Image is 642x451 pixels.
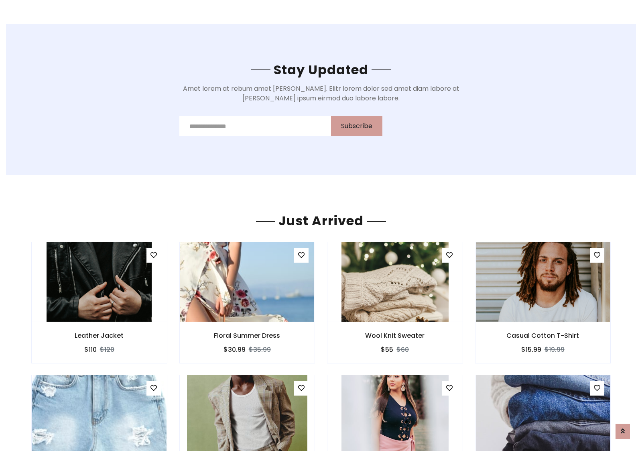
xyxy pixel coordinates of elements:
[84,346,97,353] h6: $110
[331,116,382,136] button: Subscribe
[180,332,315,339] h6: Floral Summer Dress
[270,61,372,79] span: Stay Updated
[179,84,463,103] p: Amet lorem at rebum amet [PERSON_NAME]. Elitr lorem dolor sed amet diam labore at [PERSON_NAME] i...
[223,346,246,353] h6: $30.99
[327,332,463,339] h6: Wool Knit Sweater
[544,345,565,354] del: $19.99
[396,345,409,354] del: $60
[521,346,541,353] h6: $15.99
[249,345,271,354] del: $35.99
[32,332,167,339] h6: Leather Jacket
[100,345,114,354] del: $120
[475,332,611,339] h6: Casual Cotton T-Shirt
[381,346,393,353] h6: $55
[275,212,367,230] span: Just Arrived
